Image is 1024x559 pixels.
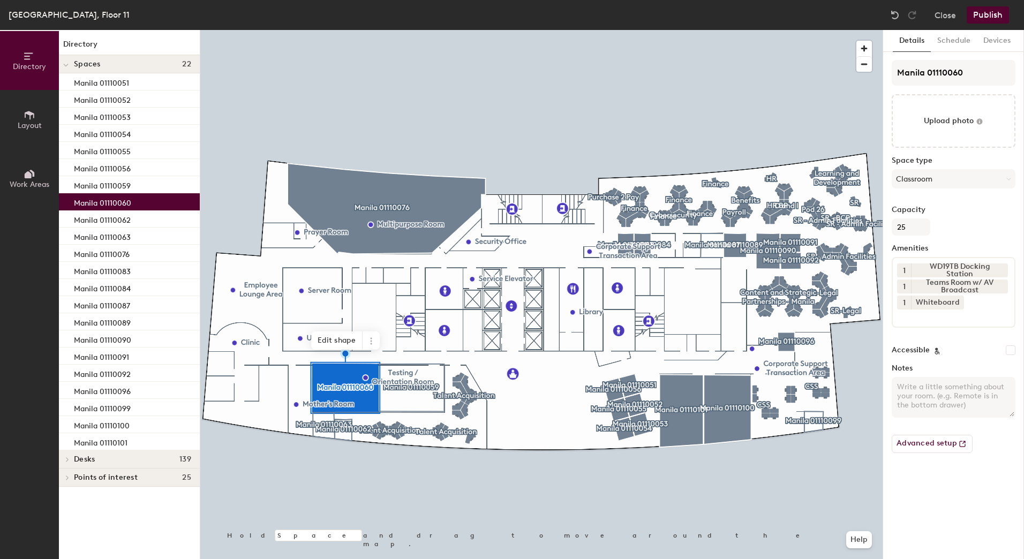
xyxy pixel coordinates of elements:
[892,435,973,453] button: Advanced setup
[74,315,131,328] p: Manila 01110089
[74,127,131,139] p: Manila 01110054
[74,213,131,225] p: Manila 01110062
[967,6,1009,24] button: Publish
[892,169,1015,188] button: Classroom
[911,263,1008,277] div: WD19TB Docking Station
[892,346,930,354] label: Accessible
[74,178,131,191] p: Manila 01110059
[74,144,131,156] p: Manila 01110055
[890,10,900,20] img: Undo
[846,531,872,548] button: Help
[892,364,1015,373] label: Notes
[977,30,1017,52] button: Devices
[179,455,191,464] span: 139
[931,30,977,52] button: Schedule
[311,331,363,350] span: Edit shape
[74,455,95,464] span: Desks
[903,265,906,276] span: 1
[74,418,130,430] p: Manila 01110100
[74,230,131,242] p: Manila 01110063
[74,60,101,69] span: Spaces
[903,281,906,292] span: 1
[182,60,191,69] span: 22
[892,244,1015,253] label: Amenities
[903,297,906,308] span: 1
[892,156,1015,165] label: Space type
[18,121,42,130] span: Layout
[9,8,130,21] div: [GEOGRAPHIC_DATA], Floor 11
[911,279,1008,293] div: Teams Room w/ AV Broadcast
[74,93,131,105] p: Manila 01110052
[74,110,131,122] p: Manila 01110053
[74,264,131,276] p: Manila 01110083
[74,367,131,379] p: Manila 01110092
[935,6,956,24] button: Close
[74,350,129,362] p: Manila 01110091
[74,384,131,396] p: Manila 01110096
[892,206,1015,214] label: Capacity
[893,30,931,52] button: Details
[74,333,131,345] p: Manila 01110090
[911,296,964,309] div: Whiteboard
[907,10,917,20] img: Redo
[10,180,49,189] span: Work Areas
[182,473,191,482] span: 25
[74,75,129,88] p: Manila 01110051
[74,161,131,173] p: Manila 01110056
[13,62,46,71] span: Directory
[59,39,200,55] h1: Directory
[74,435,127,448] p: Manila 01110101
[74,247,130,259] p: Manila 01110076
[74,473,138,482] span: Points of interest
[74,281,131,293] p: Manila 01110084
[74,195,131,208] p: Manila 01110060
[74,401,131,413] p: Manila 01110099
[74,298,130,311] p: Manila 01110087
